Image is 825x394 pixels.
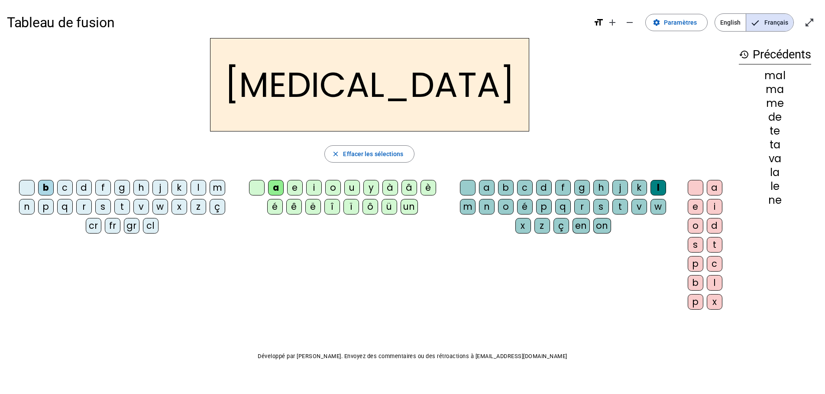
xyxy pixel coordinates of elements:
[739,49,749,60] mat-icon: history
[593,199,609,215] div: s
[804,17,815,28] mat-icon: open_in_full
[479,180,495,195] div: a
[76,180,92,195] div: d
[664,17,697,28] span: Paramètres
[739,181,811,192] div: le
[171,180,187,195] div: k
[536,180,552,195] div: d
[555,199,571,215] div: q
[650,199,666,215] div: w
[362,199,378,215] div: ô
[612,199,628,215] div: t
[517,199,533,215] div: é
[707,237,722,253] div: t
[624,17,635,28] mat-icon: remove
[746,14,793,31] span: Français
[593,218,611,234] div: on
[124,218,139,234] div: gr
[739,45,811,64] h3: Précédents
[143,218,159,234] div: cl
[286,199,302,215] div: ê
[105,218,120,234] div: fr
[607,17,618,28] mat-icon: add
[133,180,149,195] div: h
[688,256,703,272] div: p
[324,199,340,215] div: î
[479,199,495,215] div: n
[152,180,168,195] div: j
[382,180,398,195] div: à
[7,351,818,362] p: Développé par [PERSON_NAME]. Envoyez des commentaires ou des rétroactions à [EMAIL_ADDRESS][DOMAI...
[498,199,514,215] div: o
[332,150,340,158] mat-icon: close
[325,180,341,195] div: o
[57,199,73,215] div: q
[688,237,703,253] div: s
[210,38,529,131] h2: [MEDICAL_DATA]
[707,180,722,195] div: a
[95,199,111,215] div: s
[739,140,811,150] div: ta
[401,180,417,195] div: â
[38,180,54,195] div: b
[707,294,722,310] div: x
[191,180,206,195] div: l
[114,199,130,215] div: t
[152,199,168,215] div: w
[604,14,621,31] button: Augmenter la taille de la police
[574,180,590,195] div: g
[536,199,552,215] div: p
[171,199,187,215] div: x
[305,199,321,215] div: ë
[401,199,418,215] div: un
[57,180,73,195] div: c
[38,199,54,215] div: p
[739,84,811,95] div: ma
[460,199,476,215] div: m
[534,218,550,234] div: z
[593,17,604,28] mat-icon: format_size
[267,199,283,215] div: é
[210,180,225,195] div: m
[574,199,590,215] div: r
[739,154,811,164] div: va
[114,180,130,195] div: g
[715,13,794,32] mat-button-toggle-group: Language selection
[688,218,703,234] div: o
[306,180,322,195] div: i
[133,199,149,215] div: v
[631,180,647,195] div: k
[498,180,514,195] div: b
[210,199,225,215] div: ç
[707,275,722,291] div: l
[593,180,609,195] div: h
[688,294,703,310] div: p
[573,218,590,234] div: en
[715,14,746,31] span: English
[555,180,571,195] div: f
[739,70,811,81] div: mal
[631,199,647,215] div: v
[363,180,379,195] div: y
[707,256,722,272] div: c
[76,199,92,215] div: r
[95,180,111,195] div: f
[515,218,531,234] div: x
[7,9,586,36] h1: Tableau de fusion
[86,218,101,234] div: cr
[343,199,359,215] div: ï
[612,180,628,195] div: j
[645,14,708,31] button: Paramètres
[653,19,660,26] mat-icon: settings
[421,180,436,195] div: è
[650,180,666,195] div: l
[268,180,284,195] div: a
[739,98,811,109] div: me
[517,180,533,195] div: c
[287,180,303,195] div: e
[19,199,35,215] div: n
[621,14,638,31] button: Diminuer la taille de la police
[343,149,403,159] span: Effacer les sélections
[324,145,414,163] button: Effacer les sélections
[739,126,811,136] div: te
